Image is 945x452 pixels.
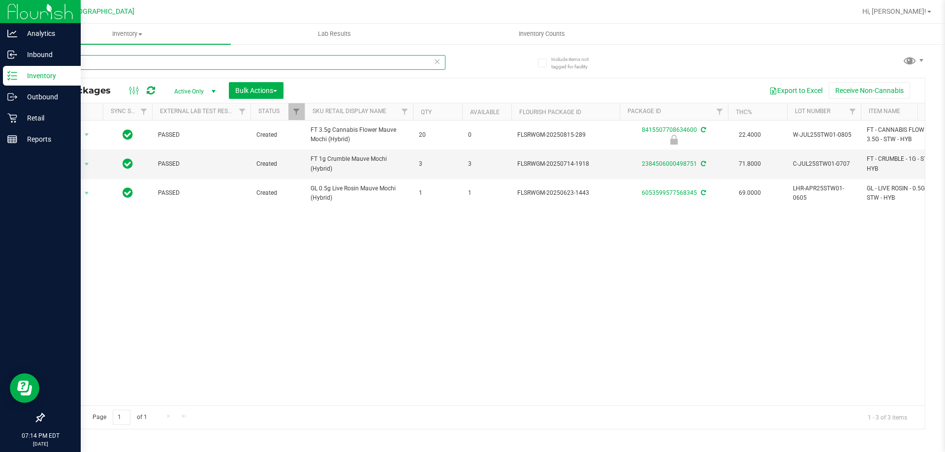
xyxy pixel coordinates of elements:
a: Filter [288,103,305,120]
a: 8415507708634600 [642,126,697,133]
span: Bulk Actions [235,87,277,94]
span: 0 [468,130,505,140]
span: In Sync [123,157,133,171]
a: Lot Number [795,108,830,115]
span: LHR-APR25STW01-0605 [793,184,855,203]
iframe: Resource center [10,373,39,403]
p: 07:14 PM EDT [4,431,76,440]
span: select [81,157,93,171]
div: Newly Received [618,135,729,145]
inline-svg: Outbound [7,92,17,102]
button: Bulk Actions [229,82,283,99]
span: FT 3.5g Cannabis Flower Mauve Mochi (Hybrid) [311,125,407,144]
span: Clear [434,55,441,68]
span: FLSRWGM-20250815-289 [517,130,614,140]
span: Sync from Compliance System [699,189,706,196]
span: FLSRWGM-20250623-1443 [517,188,614,198]
inline-svg: Analytics [7,29,17,38]
a: Inventory [24,24,231,44]
span: 1 [468,188,505,198]
span: GL 0.5g Live Rosin Mauve Mochi (Hybrid) [311,184,407,203]
span: FLSRWGM-20250714-1918 [517,159,614,169]
span: 71.8000 [734,157,766,171]
a: Inventory Counts [438,24,645,44]
p: Inbound [17,49,76,60]
a: Lab Results [231,24,438,44]
button: Receive Non-Cannabis [829,82,910,99]
span: 22.4000 [734,128,766,142]
span: Created [256,130,299,140]
a: Sync Status [111,108,149,115]
a: External Lab Test Result [160,108,237,115]
span: Hi, [PERSON_NAME]! [862,7,926,15]
inline-svg: Inventory [7,71,17,81]
input: 1 [113,410,130,425]
span: Sync from Compliance System [699,160,706,167]
a: 2384506000498751 [642,160,697,167]
span: Inventory [24,30,231,38]
a: Item Name [869,108,900,115]
span: Page of 1 [84,410,155,425]
span: select [81,186,93,200]
inline-svg: Retail [7,113,17,123]
a: Filter [845,103,861,120]
a: Status [258,108,280,115]
input: Search Package ID, Item Name, SKU, Lot or Part Number... [43,55,445,70]
span: Created [256,188,299,198]
span: 69.0000 [734,186,766,200]
inline-svg: Inbound [7,50,17,60]
span: In Sync [123,128,133,142]
a: Filter [136,103,152,120]
span: Lab Results [305,30,364,38]
span: PASSED [158,188,245,198]
a: Filter [712,103,728,120]
a: Qty [421,109,432,116]
span: select [81,128,93,142]
span: C-JUL25STW01-0707 [793,159,855,169]
span: PASSED [158,130,245,140]
a: Available [470,109,500,116]
span: In Sync [123,186,133,200]
p: Reports [17,133,76,145]
p: Inventory [17,70,76,82]
span: All Packages [51,85,121,96]
button: Export to Excel [763,82,829,99]
span: Inventory Counts [505,30,578,38]
a: Filter [234,103,251,120]
inline-svg: Reports [7,134,17,144]
span: 3 [419,159,456,169]
span: 1 - 3 of 3 items [860,410,915,424]
a: THC% [736,109,752,116]
span: PASSED [158,159,245,169]
a: Package ID [628,108,661,115]
span: GL - LIVE ROSIN - 0.5G - STW - HYB [867,184,941,203]
span: Include items not tagged for facility [551,56,600,70]
span: 1 [419,188,456,198]
span: FT - CANNABIS FLOWER - 3.5G - STW - HYB [867,125,941,144]
span: FT 1g Crumble Mauve Mochi (Hybrid) [311,154,407,173]
a: 6053599577568345 [642,189,697,196]
span: FT - CRUMBLE - 1G - STW - HYB [867,154,941,173]
a: Flourish Package ID [519,109,581,116]
span: [GEOGRAPHIC_DATA] [67,7,134,16]
a: Sku Retail Display Name [313,108,386,115]
span: 3 [468,159,505,169]
span: Sync from Compliance System [699,126,706,133]
p: Outbound [17,91,76,103]
a: Filter [397,103,413,120]
p: Retail [17,112,76,124]
p: [DATE] [4,440,76,448]
p: Analytics [17,28,76,39]
span: Created [256,159,299,169]
span: W-JUL25STW01-0805 [793,130,855,140]
span: 20 [419,130,456,140]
